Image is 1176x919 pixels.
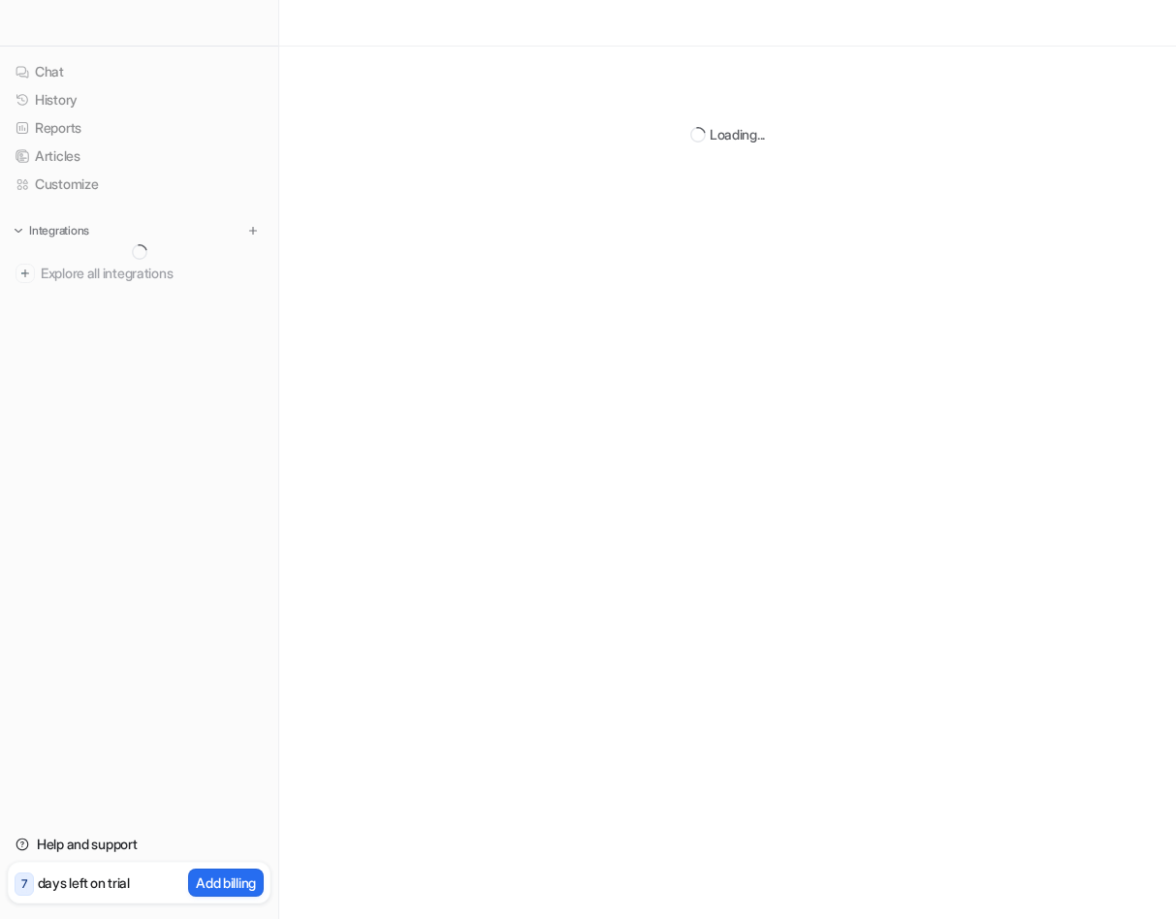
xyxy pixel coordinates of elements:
a: History [8,86,270,113]
button: Integrations [8,221,95,240]
p: 7 [21,875,27,893]
a: Reports [8,114,270,142]
a: Explore all integrations [8,260,270,287]
button: Add billing [188,869,264,897]
img: expand menu [12,224,25,238]
a: Customize [8,171,270,198]
a: Help and support [8,831,270,858]
a: Articles [8,143,270,170]
a: Chat [8,58,270,85]
p: Integrations [29,223,89,238]
span: Explore all integrations [41,258,263,289]
img: menu_add.svg [246,224,260,238]
p: days left on trial [38,872,130,893]
div: Loading... [710,124,765,144]
p: Add billing [196,872,256,893]
img: explore all integrations [16,264,35,283]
